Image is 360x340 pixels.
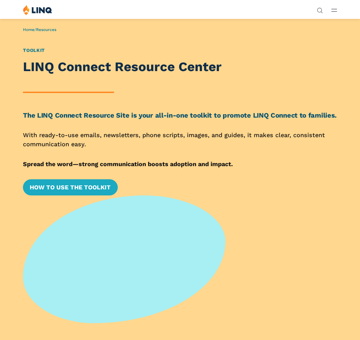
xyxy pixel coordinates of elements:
[23,27,56,32] span: /
[23,27,34,32] a: Home
[23,179,117,195] a: How to Use the Toolkit
[23,59,337,74] h1: LINQ Connect Resource Center
[23,111,337,119] strong: The LINQ Connect Resource Site is your all-in-one toolkit to promote LINQ Connect to families.
[23,48,45,53] a: Toolkit
[36,27,56,32] a: Resources
[23,130,337,149] p: With ready-to-use emails, newsletters, phone scripts, images, and guides, it makes clear, consist...
[23,160,233,167] strong: Spread the word—strong communication boosts adoption and impact.
[317,7,323,13] button: Open Search Bar
[23,5,52,15] img: LINQ | K‑12 Software
[317,5,323,13] nav: Utility Navigation
[331,6,337,14] button: Open Main Menu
